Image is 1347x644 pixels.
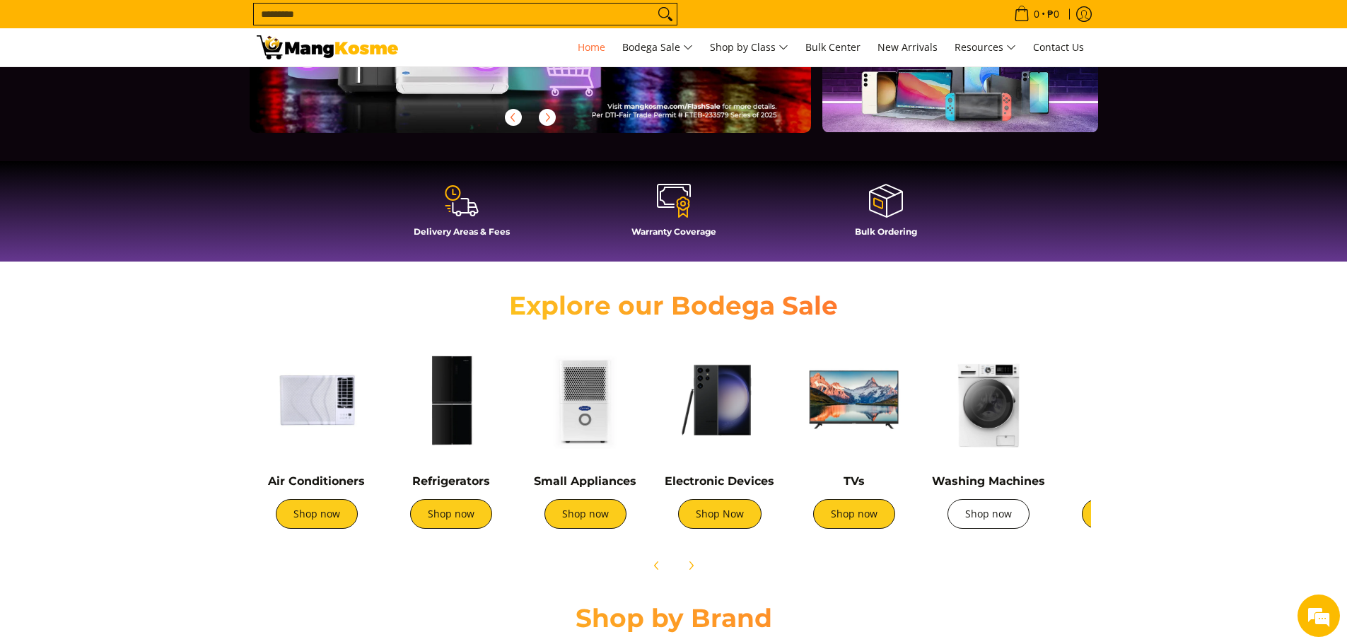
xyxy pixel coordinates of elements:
a: Small Appliances [534,474,636,488]
a: Warranty Coverage [575,182,773,247]
nav: Main Menu [412,28,1091,66]
button: Previous [641,550,672,581]
a: Contact Us [1026,28,1091,66]
span: • [1010,6,1063,22]
button: Next [675,550,706,581]
a: Resources [947,28,1023,66]
span: New Arrivals [877,40,938,54]
a: Shop now [1082,499,1164,529]
span: Bulk Center [805,40,861,54]
img: Cookers [1063,340,1183,460]
a: TVs [844,474,865,488]
span: Home [578,40,605,54]
a: Air Conditioners [268,474,365,488]
h2: Explore our Bodega Sale [469,290,879,322]
a: Shop now [947,499,1030,529]
button: Next [532,102,563,133]
a: Shop now [410,499,492,529]
a: Home [571,28,612,66]
a: Bodega Sale [615,28,700,66]
img: Mang Kosme: Your Home Appliances Warehouse Sale Partner! [257,35,398,59]
span: Contact Us [1033,40,1084,54]
h4: Warranty Coverage [575,226,773,237]
a: Washing Machines [932,474,1045,488]
a: Shop by Class [703,28,795,66]
img: Washing Machines [928,340,1049,460]
img: TVs [794,340,914,460]
img: Air Conditioners [257,340,377,460]
a: Shop now [544,499,626,529]
img: Electronic Devices [660,340,780,460]
a: Bulk Center [798,28,868,66]
a: Refrigerators [412,474,490,488]
span: Resources [955,39,1016,57]
span: Bodega Sale [622,39,693,57]
a: New Arrivals [870,28,945,66]
span: 0 [1032,9,1042,19]
a: Shop now [276,499,358,529]
a: Electronic Devices [665,474,774,488]
h4: Bulk Ordering [787,226,985,237]
span: ₱0 [1045,9,1061,19]
h2: Shop by Brand [257,602,1091,634]
h4: Delivery Areas & Fees [363,226,561,237]
a: Shop now [813,499,895,529]
span: Shop by Class [710,39,788,57]
img: Small Appliances [525,340,646,460]
a: Delivery Areas & Fees [363,182,561,247]
a: Shop Now [678,499,762,529]
img: Refrigerators [391,340,511,460]
a: Bulk Ordering [787,182,985,247]
button: Previous [498,102,529,133]
button: Search [654,4,677,25]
